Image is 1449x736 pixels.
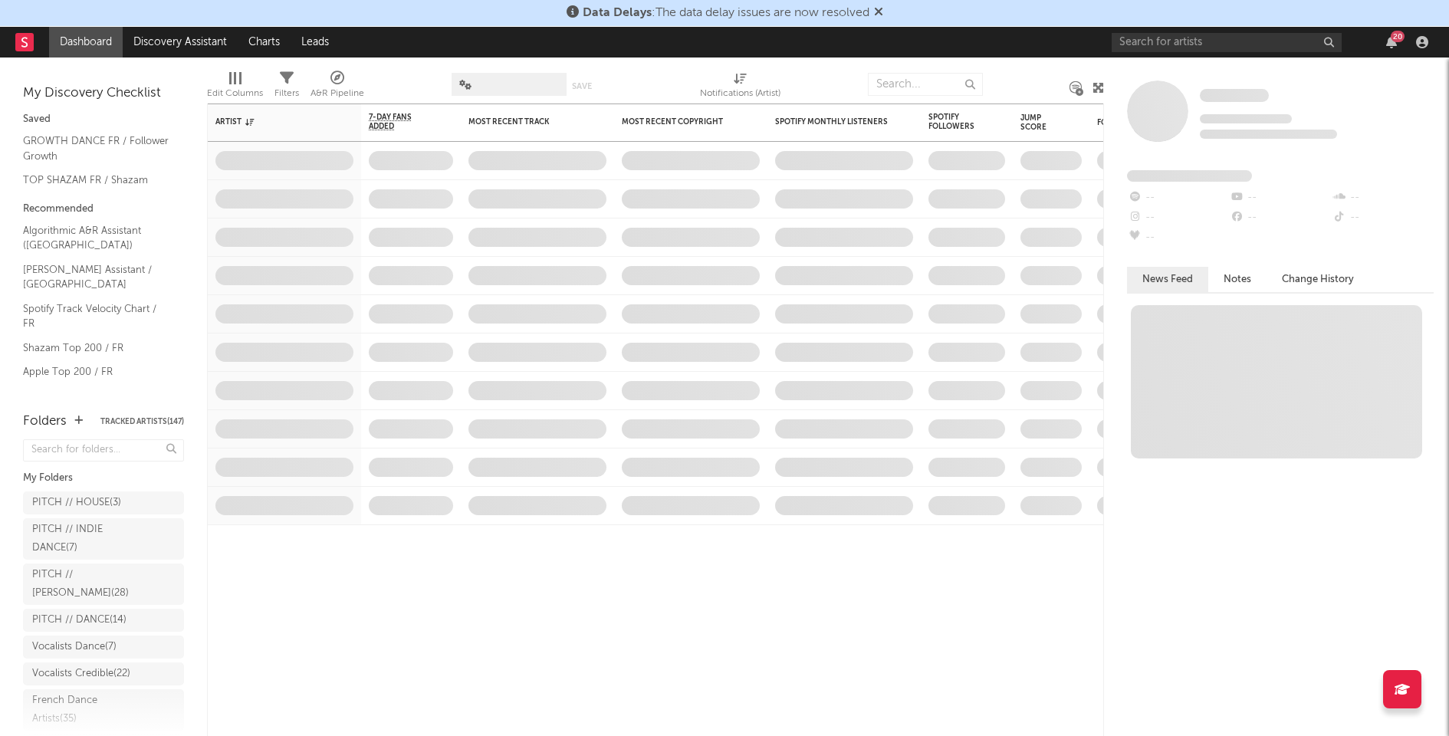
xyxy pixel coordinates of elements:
button: Tracked Artists(147) [100,418,184,426]
div: My Folders [23,469,184,488]
div: -- [1332,208,1434,228]
div: My Discovery Checklist [23,84,184,103]
span: Tracking Since: [DATE] [1200,114,1292,123]
div: Edit Columns [207,65,263,110]
a: [PERSON_NAME] Assistant / [GEOGRAPHIC_DATA] [23,261,169,293]
div: Spotify Followers [928,113,982,131]
a: Algorithmic A&R Assistant ([GEOGRAPHIC_DATA]) [23,222,169,254]
div: Vocalists Credible ( 22 ) [32,665,130,683]
span: 7-Day Fans Added [369,113,430,131]
a: French Dance Artists(35) [23,689,184,731]
a: PITCH // HOUSE(3) [23,491,184,514]
button: Change History [1267,267,1369,292]
div: PITCH // DANCE ( 14 ) [32,611,127,629]
div: 20 [1391,31,1405,42]
div: PITCH // INDIE DANCE ( 7 ) [32,521,140,557]
a: Vocalists Credible(22) [23,662,184,685]
div: A&R Pipeline [310,84,364,103]
div: Filters [274,84,299,103]
div: Vocalists Dance ( 7 ) [32,638,117,656]
div: Spotify Monthly Listeners [775,117,890,127]
div: Notifications (Artist) [700,84,780,103]
div: Folders [1097,118,1212,127]
button: 20 [1386,36,1397,48]
a: Dashboard [49,27,123,58]
div: Edit Columns [207,84,263,103]
div: Saved [23,110,184,129]
a: TOP SHAZAM FR / Shazam [23,172,169,189]
div: Artist [215,117,330,127]
button: Save [572,82,592,90]
div: PITCH // [PERSON_NAME] ( 28 ) [32,566,140,603]
a: Charts [238,27,291,58]
div: Most Recent Track [468,117,583,127]
a: Some Artist [1200,88,1269,103]
a: Apple Top 200 / FR [23,363,169,380]
input: Search... [868,73,983,96]
div: Recommended [23,200,184,219]
a: PITCH // [PERSON_NAME](28) [23,563,184,605]
div: Filters [274,65,299,110]
input: Search for artists [1112,33,1342,52]
div: -- [1332,188,1434,208]
a: Vocalists Dance(7) [23,636,184,659]
a: Leads [291,27,340,58]
div: -- [1127,188,1229,208]
span: Data Delays [583,7,652,19]
span: : The data delay issues are now resolved [583,7,869,19]
span: Fans Added by Platform [1127,170,1252,182]
a: Shazam Top 200 / FR [23,340,169,356]
span: 0 fans last week [1200,130,1337,139]
span: Some Artist [1200,89,1269,102]
div: PITCH // HOUSE ( 3 ) [32,494,121,512]
a: Spotify Track Velocity Chart / FR [23,301,169,332]
div: Most Recent Copyright [622,117,737,127]
div: -- [1229,188,1331,208]
div: A&R Pipeline [310,65,364,110]
div: -- [1127,208,1229,228]
a: PITCH // DANCE(14) [23,609,184,632]
div: Folders [23,412,67,431]
div: French Dance Artists ( 35 ) [32,692,140,728]
a: PITCH // INDIE DANCE(7) [23,518,184,560]
div: -- [1127,228,1229,248]
button: Notes [1208,267,1267,292]
div: -- [1229,208,1331,228]
button: News Feed [1127,267,1208,292]
div: Jump Score [1020,113,1059,132]
input: Search for folders... [23,439,184,462]
span: Dismiss [874,7,883,19]
a: Discovery Assistant [123,27,238,58]
a: GROWTH DANCE FR / Follower Growth [23,133,169,164]
div: Notifications (Artist) [700,65,780,110]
